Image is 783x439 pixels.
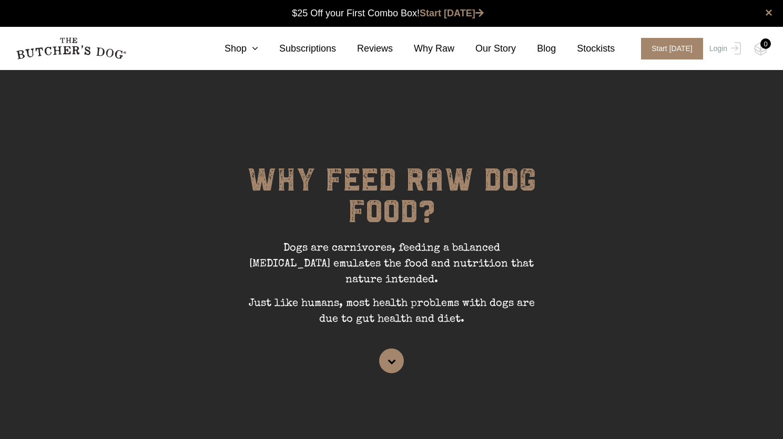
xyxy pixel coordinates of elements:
a: Shop [204,42,258,56]
h1: WHY FEED RAW DOG FOOD? [234,164,550,241]
span: Start [DATE] [641,38,703,59]
img: TBD_Cart-Empty.png [754,42,767,56]
a: Our Story [454,42,516,56]
div: 0 [760,38,771,49]
a: Why Raw [393,42,454,56]
p: Dogs are carnivores, feeding a balanced [MEDICAL_DATA] emulates the food and nutrition that natur... [234,241,550,296]
a: close [765,6,772,19]
p: Just like humans, most health problems with dogs are due to gut health and diet. [234,296,550,335]
a: Stockists [556,42,615,56]
a: Reviews [336,42,393,56]
a: Subscriptions [258,42,336,56]
a: Start [DATE] [631,38,707,59]
a: Start [DATE] [420,8,484,18]
a: Login [707,38,741,59]
a: Blog [516,42,556,56]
